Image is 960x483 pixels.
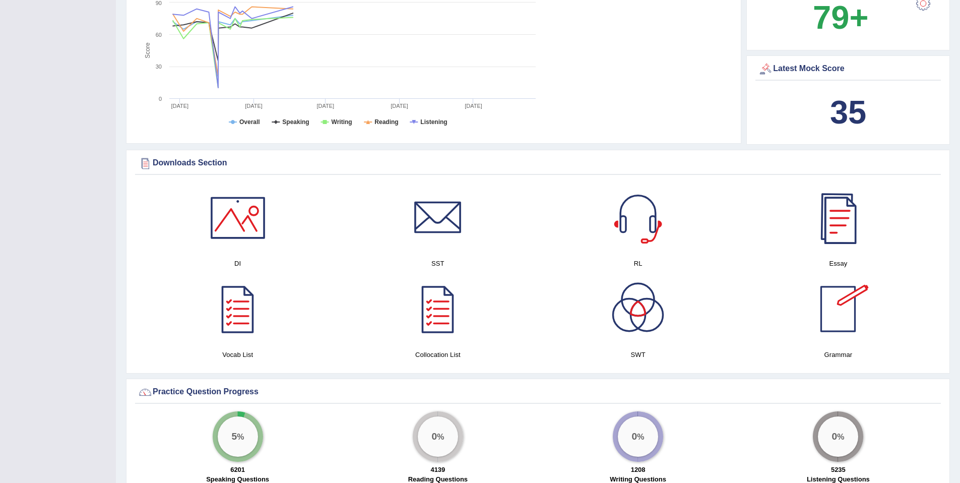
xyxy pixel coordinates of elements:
h4: Grammar [743,349,933,360]
h4: DI [143,258,333,269]
tspan: Writing [332,118,352,126]
tspan: [DATE] [171,103,188,109]
strong: 5235 [831,466,846,473]
big: 0 [632,431,637,442]
tspan: [DATE] [316,103,334,109]
strong: 6201 [230,466,245,473]
text: 60 [156,32,162,38]
tspan: Listening [420,118,447,126]
h4: RL [543,258,733,269]
big: 5 [231,431,237,442]
h4: SST [343,258,533,269]
big: 0 [431,431,437,442]
b: 35 [830,94,866,131]
div: Latest Mock Score [758,62,938,77]
big: 0 [832,431,838,442]
strong: 1208 [631,466,646,473]
h4: Essay [743,258,933,269]
div: % [818,416,858,457]
tspan: [DATE] [391,103,408,109]
tspan: Speaking [282,118,309,126]
h4: Vocab List [143,349,333,360]
text: 0 [159,96,162,102]
tspan: Score [144,42,151,58]
tspan: Reading [374,118,398,126]
div: % [418,416,458,457]
h4: SWT [543,349,733,360]
div: % [218,416,258,457]
tspan: [DATE] [465,103,482,109]
div: % [618,416,658,457]
h4: Collocation List [343,349,533,360]
div: Downloads Section [138,156,938,171]
text: 30 [156,64,162,70]
tspan: Overall [239,118,260,126]
tspan: [DATE] [245,103,263,109]
div: Practice Question Progress [138,385,938,400]
strong: 4139 [430,466,445,473]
